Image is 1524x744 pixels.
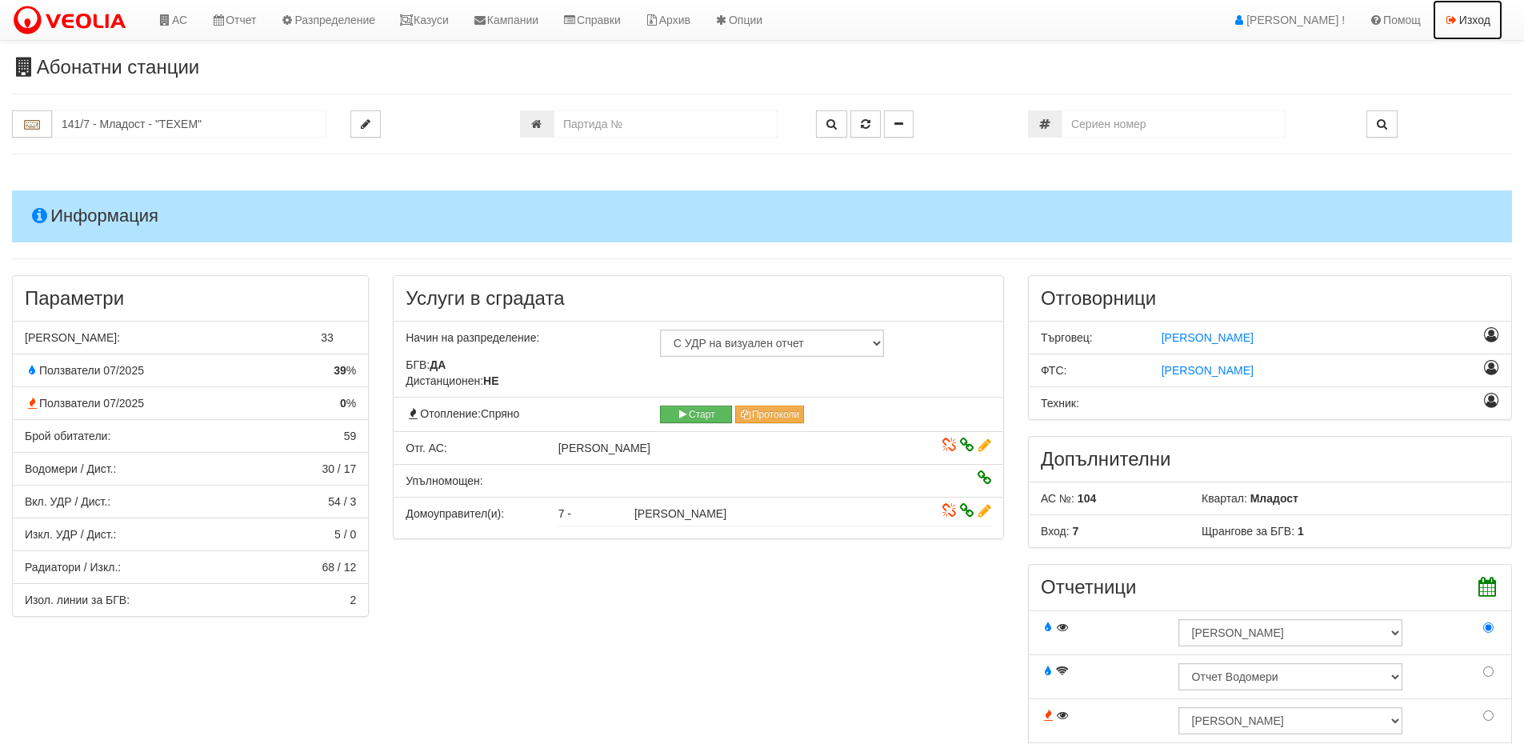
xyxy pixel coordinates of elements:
[1484,330,1499,341] i: Назначаване като отговорник Търговец
[25,594,130,606] span: Изол. линии за БГВ:
[321,331,334,344] span: 33
[328,495,356,508] span: 54 / 3
[406,331,539,344] span: Начин на разпределение:
[483,374,498,387] strong: НЕ
[406,474,482,487] span: Упълномощен:
[25,364,144,377] span: Ползватели 07/2025
[13,362,368,378] div: % от апартаментите с консумация по отчет за БГВ през миналия месец
[1062,110,1286,138] input: Сериен номер
[735,406,805,423] button: Протоколи
[25,331,120,344] span: [PERSON_NAME]:
[25,462,116,475] span: Водомери / Дист.:
[558,442,650,454] span: [PERSON_NAME]
[13,395,368,411] div: % от апартаментите с консумация по отчет за отопление през миналия месец
[634,507,726,520] span: [PERSON_NAME]
[340,397,346,410] strong: 0
[1041,397,1079,410] span: Техник:
[52,110,326,138] input: Абонатна станция
[660,406,732,423] button: Старт
[25,561,121,574] span: Радиатори / Изкл.:
[322,561,356,574] span: 68 / 12
[25,430,110,442] span: Брой обитатели:
[1078,492,1096,505] b: 104
[25,495,110,508] span: Вкл. УДР / Дист.:
[1041,492,1074,505] span: АС №:
[350,594,356,606] span: 2
[1041,331,1093,344] span: Търговец:
[1298,525,1304,538] b: 1
[1484,395,1499,406] i: Назначаване като отговорник Техник
[340,395,356,411] span: %
[1072,525,1078,538] b: 7
[322,462,356,475] span: 30 / 17
[334,362,356,378] span: %
[334,364,346,377] strong: 39
[1484,362,1499,374] i: Назначаване като отговорник ФТС
[25,528,116,541] span: Изкл. УДР / Дист.:
[1162,364,1254,377] span: [PERSON_NAME]
[406,407,519,420] span: Отопление:
[12,57,1512,78] h3: Абонатни станции
[1202,492,1247,505] span: Квартал:
[1202,525,1294,538] span: Щрангове за БГВ:
[430,358,446,371] strong: ДА
[554,110,778,138] input: Партида №
[406,507,504,520] span: Домоуправител(и):
[1041,364,1066,377] span: ФТС:
[406,442,447,454] span: Отговорник АС
[334,528,356,541] span: 5 / 0
[25,397,144,410] span: Ползватели 07/2025
[406,374,498,387] span: Дистанционен:
[406,358,446,371] span: БГВ:
[12,190,1512,242] h4: Информация
[481,407,519,420] span: Спряно
[12,4,134,38] img: VeoliaLogo.png
[1041,577,1499,598] h3: Отчетници
[1041,449,1499,470] h3: Допълнителни
[1041,525,1070,538] span: Вход:
[25,288,356,309] h3: Параметри
[1041,288,1499,309] h3: Отговорници
[558,507,571,520] span: 7 -
[1250,492,1298,505] b: Младост
[344,430,357,442] span: 59
[1162,331,1254,344] span: [PERSON_NAME]
[406,288,991,309] h3: Услуги в сградата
